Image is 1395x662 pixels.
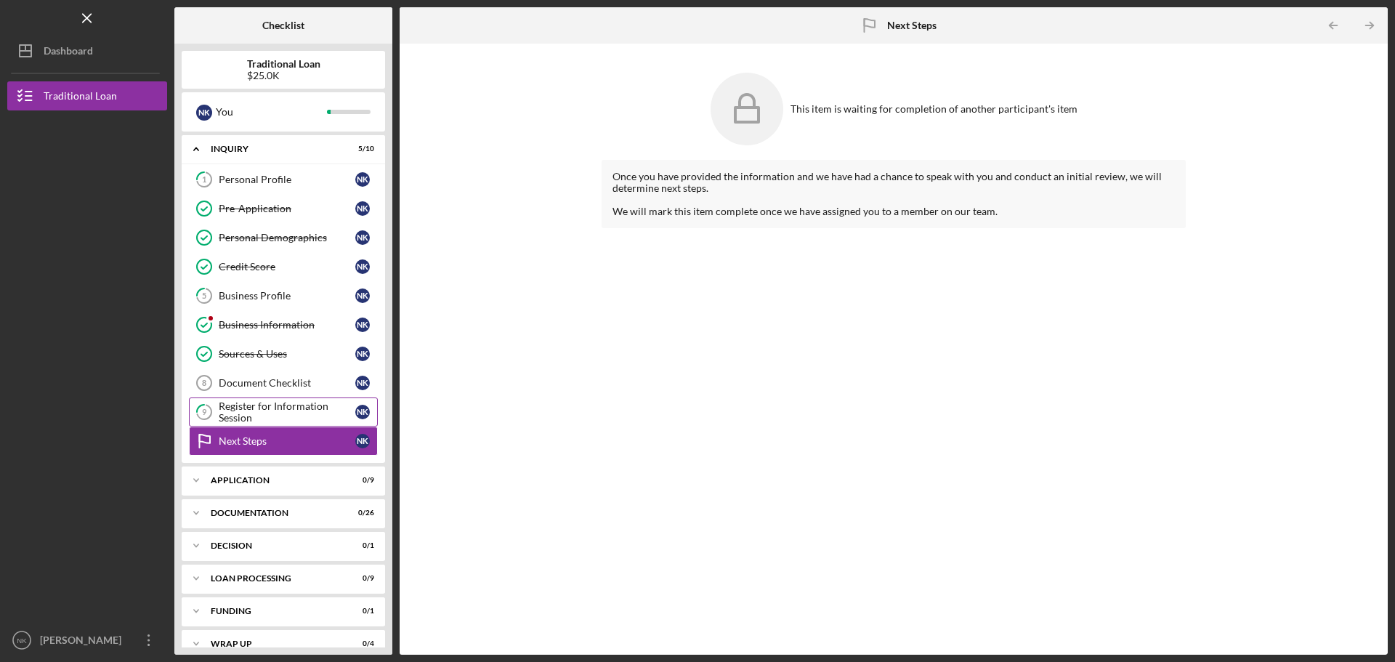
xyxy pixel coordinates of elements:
div: Business Information [219,319,355,331]
div: Inquiry [211,145,338,153]
div: N K [355,405,370,419]
div: Register for Information Session [219,400,355,424]
div: 0 / 9 [348,574,374,583]
div: Credit Score [219,261,355,273]
div: N K [355,259,370,274]
div: N K [355,201,370,216]
button: NK[PERSON_NAME] [7,626,167,655]
div: N K [355,318,370,332]
div: Traditional Loan [44,81,117,114]
a: Personal DemographicsNK [189,223,378,252]
div: 0 / 26 [348,509,374,517]
div: N K [355,434,370,448]
div: Documentation [211,509,338,517]
div: N K [355,376,370,390]
div: Business Profile [219,290,355,302]
div: Document Checklist [219,377,355,389]
div: 0 / 9 [348,476,374,485]
button: Traditional Loan [7,81,167,110]
div: You [216,100,327,124]
tspan: 8 [202,379,206,387]
div: 0 / 1 [348,541,374,550]
a: 5Business ProfileNK [189,281,378,310]
div: $25.0K [247,70,320,81]
div: 0 / 1 [348,607,374,615]
div: 5 / 10 [348,145,374,153]
div: Decision [211,541,338,550]
tspan: 5 [202,291,206,301]
div: Application [211,476,338,485]
div: Loan Processing [211,574,338,583]
b: Next Steps [887,20,937,31]
div: 0 / 4 [348,639,374,648]
div: Personal Profile [219,174,355,185]
button: Dashboard [7,36,167,65]
a: 8Document ChecklistNK [189,368,378,397]
div: Funding [211,607,338,615]
a: Next StepsNK [189,427,378,456]
div: Once you have provided the information and we have had a chance to speak with you and conduct an ... [612,171,1175,194]
text: NK [17,637,27,645]
div: Sources & Uses [219,348,355,360]
div: [PERSON_NAME] [36,626,131,658]
b: Checklist [262,20,304,31]
div: N K [355,347,370,361]
div: N K [196,105,212,121]
a: Pre-ApplicationNK [189,194,378,223]
b: Traditional Loan [247,58,320,70]
a: 1Personal ProfileNK [189,165,378,194]
a: Credit ScoreNK [189,252,378,281]
a: Sources & UsesNK [189,339,378,368]
div: Pre-Application [219,203,355,214]
div: N K [355,230,370,245]
div: Next Steps [219,435,355,447]
div: N K [355,288,370,303]
div: This item is waiting for completion of another participant's item [790,103,1077,115]
div: Dashboard [44,36,93,69]
tspan: 1 [202,175,206,185]
div: Wrap up [211,639,338,648]
div: We will mark this item complete once we have assigned you to a member on our team. [612,206,1175,217]
tspan: 9 [202,408,207,417]
div: Personal Demographics [219,232,355,243]
a: 9Register for Information SessionNK [189,397,378,427]
div: N K [355,172,370,187]
a: Business InformationNK [189,310,378,339]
